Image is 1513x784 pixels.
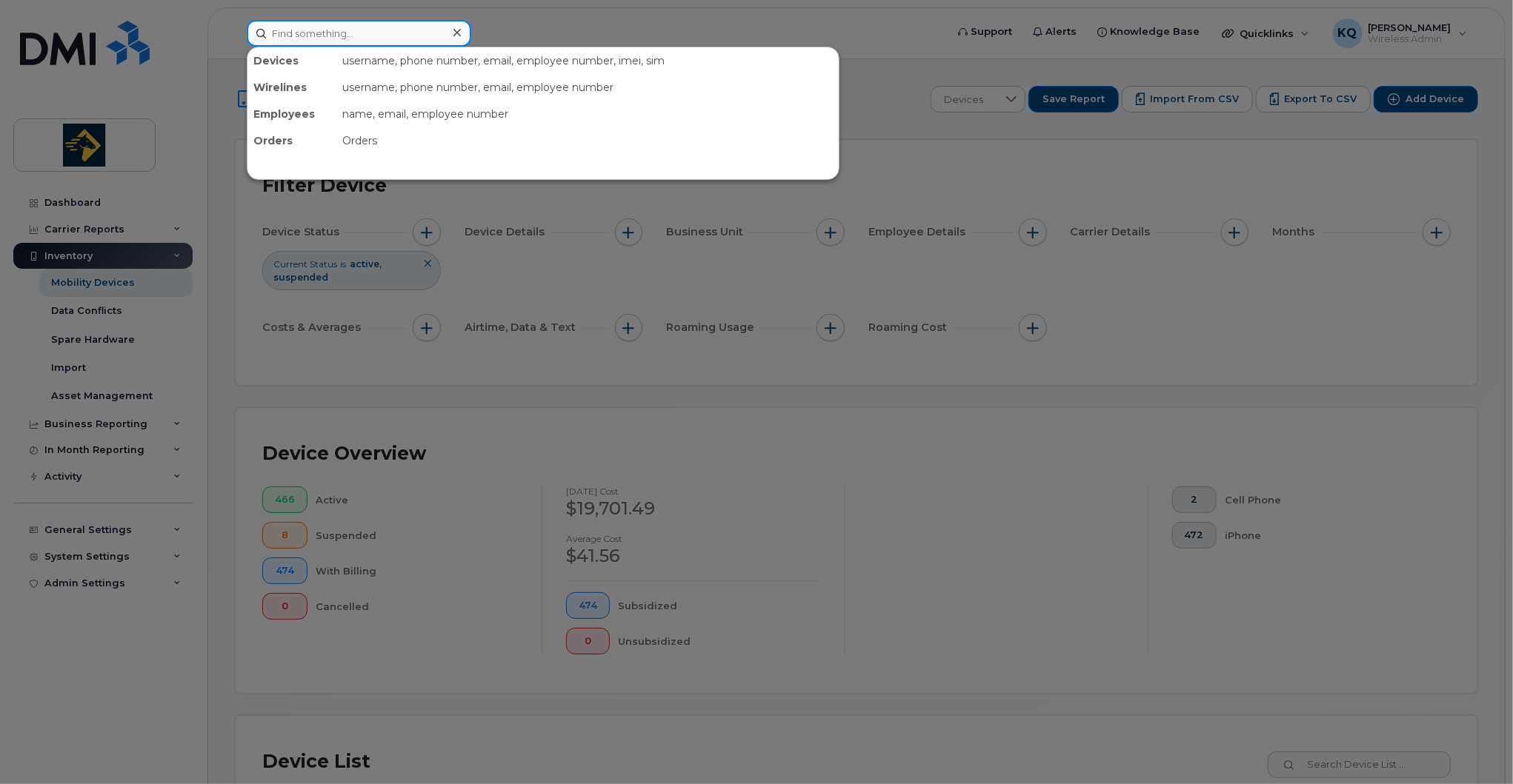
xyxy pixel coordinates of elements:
[336,101,839,127] div: name, email, employee number
[336,47,839,74] div: username, phone number, email, employee number, imei, sim
[336,127,839,154] div: Orders
[247,74,336,101] div: Wirelines
[247,101,336,127] div: Employees
[247,127,336,154] div: Orders
[336,74,839,101] div: username, phone number, email, employee number
[247,47,336,74] div: Devices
